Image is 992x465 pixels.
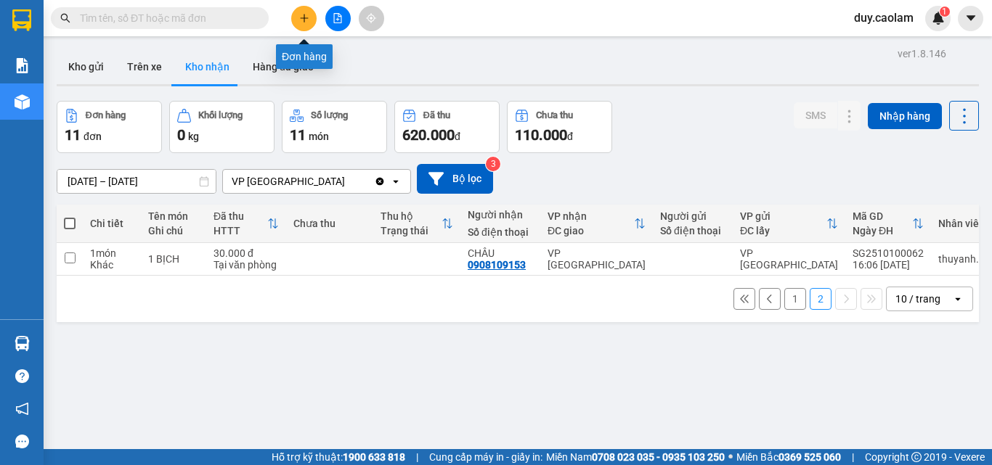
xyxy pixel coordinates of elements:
th: Toggle SortBy [373,205,460,243]
span: aim [366,13,376,23]
button: Chưa thu110.000đ [507,101,612,153]
button: plus [291,6,317,31]
div: VP nhận [548,210,634,222]
div: Tại văn phòng [214,259,279,271]
span: | [852,449,854,465]
div: Người gửi [660,210,725,222]
span: question-circle [15,369,29,383]
th: Toggle SortBy [206,205,286,243]
img: logo-vxr [12,9,31,31]
button: Kho gửi [57,49,115,84]
div: Thu hộ [381,210,442,222]
div: 1 món [90,247,134,259]
span: đơn [84,131,102,142]
div: Đã thu [423,110,450,120]
strong: 0708 023 035 - 0935 103 250 [592,451,725,463]
button: SMS [794,102,837,128]
div: Số lượng [311,110,348,120]
div: Số điện thoại [468,226,533,238]
div: HTTT [214,225,267,236]
th: Toggle SortBy [733,205,845,243]
button: caret-down [958,6,983,31]
button: Kho nhận [174,49,241,84]
span: duy.caolam [842,9,925,27]
button: Nhập hàng [868,103,942,129]
div: Mã GD [853,210,912,222]
div: 30.000 đ [214,247,279,259]
sup: 1 [940,7,950,17]
div: VP [GEOGRAPHIC_DATA] [740,247,838,271]
span: 0 [177,126,185,144]
img: icon-new-feature [932,12,945,25]
div: Đã thu [214,210,267,222]
div: Chi tiết [90,218,134,229]
strong: 0369 525 060 [778,451,841,463]
div: Khối lượng [198,110,243,120]
div: Đơn hàng [86,110,126,120]
span: 110.000 [515,126,567,144]
button: 1 [784,288,806,310]
span: search [60,13,70,23]
button: Hàng đã giao [241,49,325,84]
div: Người nhận [468,209,533,221]
img: solution-icon [15,58,30,73]
svg: Clear value [374,176,386,187]
div: VP [GEOGRAPHIC_DATA] [232,174,345,189]
div: Chưa thu [293,218,366,229]
th: Toggle SortBy [845,205,931,243]
th: Toggle SortBy [540,205,653,243]
div: Khác [90,259,134,271]
span: Hỗ trợ kỹ thuật: [272,449,405,465]
span: đ [455,131,460,142]
img: warehouse-icon [15,336,30,351]
span: kg [188,131,199,142]
span: copyright [911,452,922,462]
div: 0908109153 [468,259,526,271]
div: 1 BỊCH [148,253,199,265]
button: Bộ lọc [417,164,493,194]
input: Selected VP Sài Gòn. [346,174,348,189]
span: file-add [333,13,343,23]
span: 1 [942,7,947,17]
span: đ [567,131,573,142]
span: 11 [65,126,81,144]
svg: open [390,176,402,187]
img: warehouse-icon [15,94,30,110]
strong: 1900 633 818 [343,451,405,463]
div: Đơn hàng [276,44,333,69]
div: Ghi chú [148,225,199,236]
div: Tên món [148,210,199,222]
svg: open [952,293,964,305]
sup: 3 [486,157,500,171]
button: aim [359,6,384,31]
span: notification [15,402,29,416]
div: ver 1.8.146 [898,46,946,62]
input: Tìm tên, số ĐT hoặc mã đơn [80,10,251,26]
span: món [309,131,329,142]
span: plus [299,13,309,23]
div: Trạng thái [381,225,442,236]
div: Chưa thu [536,110,573,120]
div: Ngày ĐH [853,225,912,236]
div: VP gửi [740,210,826,222]
span: 11 [290,126,306,144]
button: Đơn hàng11đơn [57,101,162,153]
span: 620.000 [402,126,455,144]
input: Select a date range. [57,170,216,193]
div: VP [GEOGRAPHIC_DATA] [548,247,646,271]
button: Khối lượng0kg [169,101,275,153]
div: Số điện thoại [660,225,725,236]
button: Trên xe [115,49,174,84]
div: CHÂU [468,247,533,259]
div: ĐC lấy [740,225,826,236]
span: message [15,435,29,448]
span: Miền Bắc [736,449,841,465]
span: | [416,449,418,465]
div: SG2510100062 [853,247,924,259]
button: Đã thu620.000đ [394,101,500,153]
button: Số lượng11món [282,101,387,153]
span: ⚪️ [728,454,733,460]
span: caret-down [964,12,977,25]
div: 10 / trang [895,292,940,306]
span: Miền Nam [546,449,725,465]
